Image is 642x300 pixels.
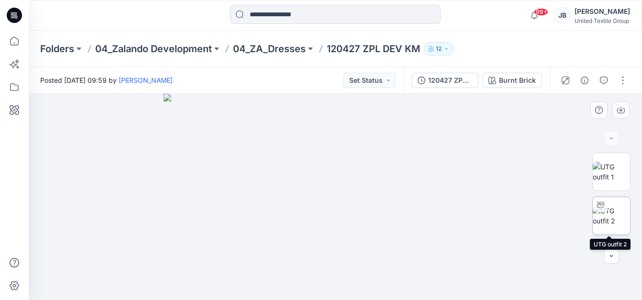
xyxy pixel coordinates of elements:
img: UTG outfit 2 [593,206,630,226]
img: UTG outfit 1 [593,162,630,182]
a: 04_ZA_Dresses [233,42,306,56]
span: Posted [DATE] 09:59 by [40,75,173,85]
div: JB [553,7,571,24]
div: United Textile Group [575,17,630,24]
p: 12 [436,44,442,54]
button: 120427 ZPL DEV KM [411,73,478,88]
div: 120427 ZPL DEV KM [428,75,472,86]
img: eyJhbGciOiJIUzI1NiIsImtpZCI6IjAiLCJzbHQiOiJzZXMiLCJ0eXAiOiJKV1QifQ.eyJkYXRhIjp7InR5cGUiOiJzdG9yYW... [164,94,507,300]
button: Burnt Brick [482,73,542,88]
div: Burnt Brick [499,75,536,86]
a: 04_Zalando Development [95,42,212,56]
button: Details [577,73,592,88]
p: 120427 ZPL DEV KM [327,42,420,56]
span: 99+ [534,8,548,16]
a: [PERSON_NAME] [119,76,173,84]
button: 12 [424,42,454,56]
a: Folders [40,42,74,56]
div: [PERSON_NAME] [575,6,630,17]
